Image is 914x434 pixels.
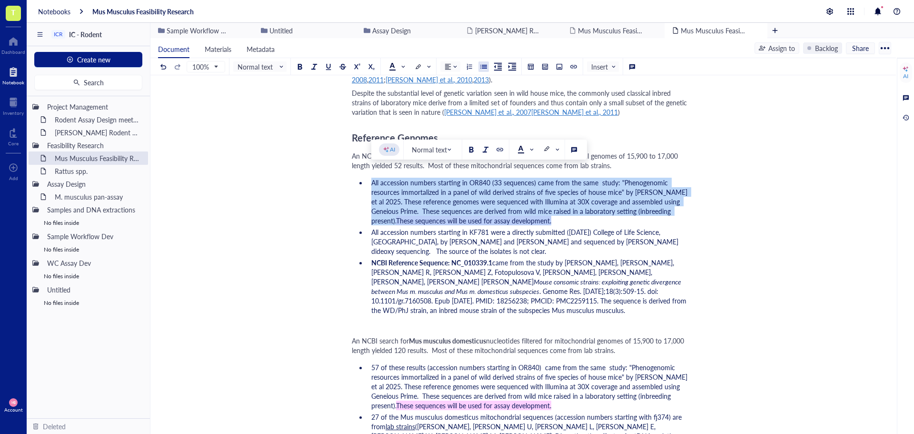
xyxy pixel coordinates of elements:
[69,30,102,39] span: IC - Rodent
[38,7,70,16] a: Notebooks
[29,296,148,310] div: No files inside
[352,336,409,345] span: An NCBI search for
[1,49,25,55] div: Dashboard
[371,258,492,267] span: NCBI Reference Sequence: NC_010339.1
[371,363,689,410] span: 57 of these results (accession numbers starting in OR840) came from the same study: "Phenogenomic...
[815,43,838,53] div: Backlog
[591,62,616,71] span: Insert
[92,7,194,16] a: Mus Musculus Feasibility Research
[352,131,438,144] span: Reference Genomes
[11,401,15,404] span: MB
[852,44,869,52] span: Share
[903,72,908,80] div: AI
[371,227,680,256] span: All accession numbers starting in KF781 were a directly submitted ([DATE]) College of Life Scienc...
[4,407,23,413] div: Account
[29,270,148,283] div: No files inside
[50,190,144,203] div: M. musculus pan-assay
[474,75,489,84] span: 2013
[43,177,144,191] div: Assay Design
[43,283,144,296] div: Untitled
[768,43,795,53] div: Assign to
[618,107,620,117] span: )
[1,34,25,55] a: Dashboard
[846,42,875,54] button: Share
[8,125,19,146] a: Core
[77,56,110,63] span: Create new
[9,175,18,181] div: Add
[352,151,680,170] span: nucleotides filtered for mitochondrial genomes of 15,900 to 17,000 length yielded 52 results. Mos...
[84,79,104,86] span: Search
[489,75,492,84] span: ).
[238,62,284,71] span: Normal text
[371,412,684,431] span: 27 of the Mus musculus domesticus mitochondrial sequences (accession numbers starting with fj374)...
[371,178,689,225] span: All accession numbers starting in OR840 (33 sequences) came from the same study: "Phenogenomic re...
[11,6,16,18] span: T
[34,75,142,90] button: Search
[50,151,144,165] div: Mus Musculus Feasibility Research
[43,203,144,216] div: Samples and DNA extractions
[2,80,24,85] div: Notebook
[444,107,531,117] span: [PERSON_NAME] et al., 2007
[352,336,686,355] span: nucleotides filtered for mitochondrial genomes of 15,900 to 17,000 length yielded 120 results. Mo...
[29,216,148,230] div: No files inside
[43,421,66,432] div: Deleted
[205,44,231,54] span: Materials
[396,216,551,225] span: These sequences will be used for assay development.
[352,88,689,117] span: Despite the substantial level of genetic variation seen in wild house mice, the commonly used cla...
[192,62,218,71] span: 100%
[386,422,415,431] span: lab strains
[50,164,144,178] div: Rattus spp.
[531,107,618,117] span: [PERSON_NAME] et al., 2011
[34,52,142,67] button: Create new
[158,44,189,54] span: Document
[50,126,144,139] div: [PERSON_NAME] Rodent Test Full Proposal
[247,44,275,54] span: Metadata
[371,258,676,286] span: came from the study by [PERSON_NAME], [PERSON_NAME], [PERSON_NAME] R, [PERSON_NAME] Z, Fotopuloso...
[371,286,688,315] span: . Genome Res. [DATE];18(3):509-15. doi: 10.1101/gr.7160508. Epub [DATE]. PMID: 18256238; PMCID: P...
[352,151,409,161] span: An NCBI search for
[472,75,474,84] span: ,
[43,100,144,113] div: Project Management
[43,139,144,152] div: Feasibility Research
[2,64,24,85] a: Notebook
[368,75,384,84] span: 2011
[396,401,551,410] span: These sequences will be used for assay development.
[43,256,144,270] div: WC Assay Dev
[8,141,19,146] div: Core
[43,230,144,243] div: Sample Workflow Dev
[367,75,368,84] span: ,
[386,75,472,84] span: [PERSON_NAME] et al., 2010
[384,75,386,84] span: ;
[371,277,683,296] span: Mouse consomic strains: exploiting genetic divergence between Mus m. musculus and Mus m. domestic...
[412,145,456,154] span: Normal text
[409,336,486,345] span: Mus musculus domesticus
[3,110,24,116] div: Inventory
[3,95,24,116] a: Inventory
[390,146,395,153] div: AI
[54,31,63,38] div: ICR
[29,243,148,256] div: No files inside
[50,113,144,126] div: Rodent Assay Design meeting_[DATE]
